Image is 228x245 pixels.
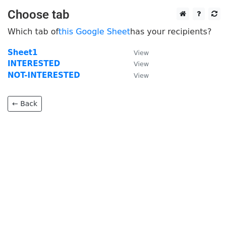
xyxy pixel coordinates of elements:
[8,59,60,68] a: INTERESTED
[124,59,149,68] a: View
[124,48,149,57] a: View
[134,72,149,79] small: View
[8,71,80,80] a: NOT-INTERESTED
[124,71,149,80] a: View
[8,96,42,112] a: ← Back
[8,26,220,37] p: Which tab of has your recipients?
[8,48,37,57] a: Sheet1
[134,60,149,68] small: View
[59,27,130,36] a: this Google Sheet
[134,49,149,57] small: View
[8,8,220,22] h3: Choose tab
